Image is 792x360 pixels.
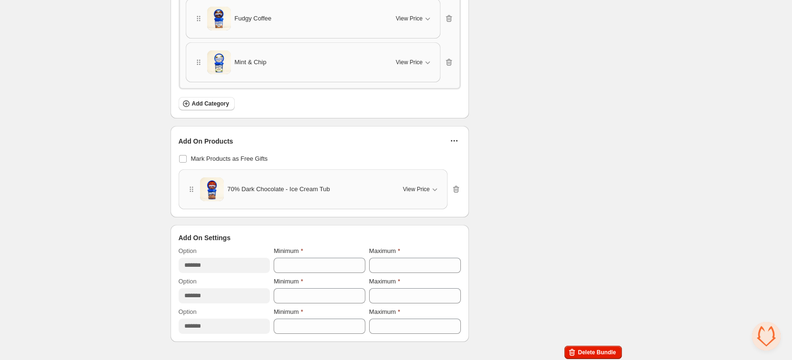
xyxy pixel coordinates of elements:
[179,277,197,286] label: Option
[390,11,438,26] button: View Price
[200,177,224,201] img: 70% Dark Chocolate - Ice Cream Tub
[578,349,616,356] span: Delete Bundle
[274,307,303,317] label: Minimum
[235,58,267,67] span: Mint & Chip
[397,182,445,197] button: View Price
[179,246,197,256] label: Option
[207,50,231,74] img: Mint & Chip
[191,155,268,162] span: Mark Products as Free Gifts
[274,246,303,256] label: Minimum
[403,185,429,193] span: View Price
[179,136,233,146] span: Add On Products
[192,100,229,107] span: Add Category
[369,307,400,317] label: Maximum
[390,55,438,70] button: View Price
[369,277,400,286] label: Maximum
[235,14,272,23] span: Fudgy Coffee
[179,307,197,317] label: Option
[396,58,422,66] span: View Price
[369,246,400,256] label: Maximum
[179,97,235,110] button: Add Category
[179,233,231,243] span: Add On Settings
[752,322,781,350] div: Open chat
[564,346,621,359] button: Delete Bundle
[274,277,303,286] label: Minimum
[228,185,330,194] span: 70% Dark Chocolate - Ice Cream Tub
[396,15,422,22] span: View Price
[207,7,231,30] img: Fudgy Coffee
